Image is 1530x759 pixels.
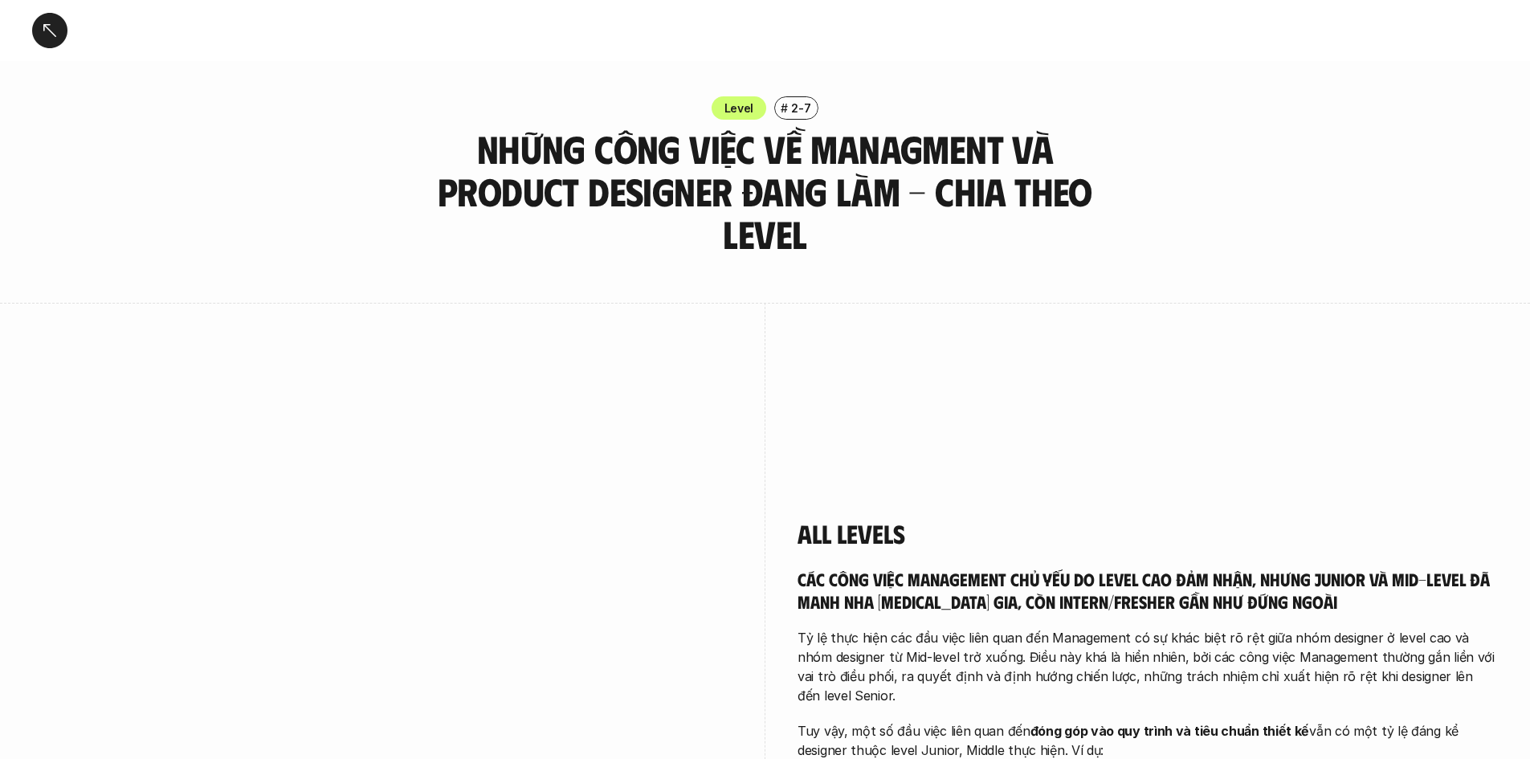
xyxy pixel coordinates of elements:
h5: overview [846,370,919,393]
h4: All Levels [798,518,1498,549]
h6: # [781,102,788,114]
p: Công việc Management của designer có sự phân hóa rõ ràng giữa nhóm designer ở level cao và level ... [823,406,1472,483]
p: Level [724,100,754,116]
p: Tỷ lệ thực hiện các đầu việc liên quan đến Management có sự khác biệt rõ rệt giữa nhóm designer ở... [798,628,1498,705]
h3: Những công việc về Managment và Product Designer đang làm - Chia theo Level [424,128,1107,255]
h5: Các công việc Management chủ yếu do level cao đảm nhận, nhưng Junior và Mid-level đã manh nha [ME... [798,568,1498,612]
strong: đóng góp vào quy trình và tiêu chuẩn thiết kế [1030,723,1310,739]
p: 2-7 [791,100,810,116]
